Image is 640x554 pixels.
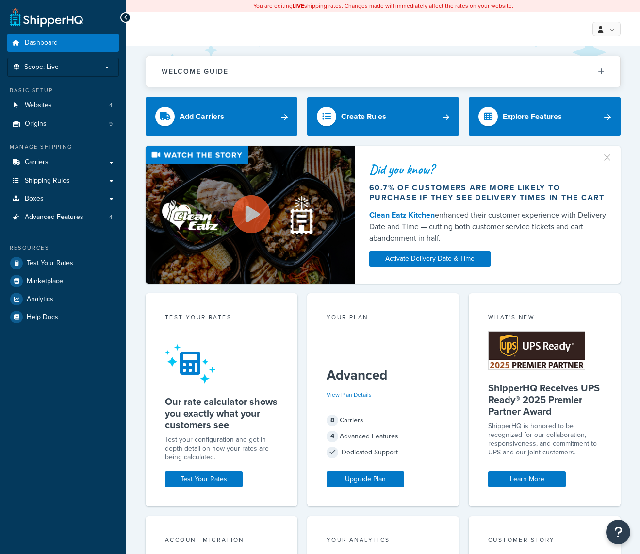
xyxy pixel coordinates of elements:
[327,446,440,459] div: Dedicated Support
[7,153,119,171] a: Carriers
[7,97,119,115] li: Websites
[369,209,606,244] div: enhanced their customer experience with Delivery Date and Time — cutting both customer service ti...
[327,390,372,399] a: View Plan Details
[307,97,459,136] a: Create Rules
[165,471,243,487] a: Test Your Rates
[180,110,224,123] div: Add Carriers
[7,190,119,208] a: Boxes
[7,115,119,133] li: Origins
[27,313,58,321] span: Help Docs
[327,368,440,383] h5: Advanced
[327,431,338,442] span: 4
[7,272,119,290] a: Marketplace
[25,101,52,110] span: Websites
[162,68,229,75] h2: Welcome Guide
[25,213,83,221] span: Advanced Features
[146,97,297,136] a: Add Carriers
[369,163,606,176] div: Did you know?
[488,422,601,457] p: ShipperHQ is honored to be recognized for our collaboration, responsiveness, and commitment to UP...
[7,208,119,226] li: Advanced Features
[146,56,620,87] button: Welcome Guide
[7,97,119,115] a: Websites4
[369,183,606,202] div: 60.7% of customers are more likely to purchase if they see delivery times in the cart
[25,177,70,185] span: Shipping Rules
[488,313,601,324] div: What's New
[7,254,119,272] a: Test Your Rates
[7,172,119,190] a: Shipping Rules
[7,308,119,326] a: Help Docs
[165,436,278,462] div: Test your configuration and get in-depth detail on how your rates are being calculated.
[488,536,601,547] div: Customer Story
[369,251,491,267] a: Activate Delivery Date & Time
[109,213,113,221] span: 4
[27,259,73,268] span: Test Your Rates
[488,471,566,487] a: Learn More
[7,115,119,133] a: Origins9
[7,34,119,52] a: Dashboard
[109,101,113,110] span: 4
[7,86,119,95] div: Basic Setup
[25,39,58,47] span: Dashboard
[327,430,440,443] div: Advanced Features
[7,143,119,151] div: Manage Shipping
[293,1,304,10] b: LIVE
[146,146,355,284] img: Video thumbnail
[25,195,44,203] span: Boxes
[109,120,113,128] span: 9
[165,536,278,547] div: Account Migration
[27,277,63,285] span: Marketplace
[165,313,278,324] div: Test your rates
[327,471,404,487] a: Upgrade Plan
[25,120,47,128] span: Origins
[469,97,621,136] a: Explore Features
[327,415,338,426] span: 8
[7,290,119,308] a: Analytics
[7,208,119,226] a: Advanced Features4
[24,63,59,71] span: Scope: Live
[25,158,49,167] span: Carriers
[327,536,440,547] div: Your Analytics
[503,110,562,123] div: Explore Features
[165,396,278,431] h5: Our rate calculator shows you exactly what your customers see
[7,244,119,252] div: Resources
[606,520,630,544] button: Open Resource Center
[327,313,440,324] div: Your Plan
[488,382,601,417] h5: ShipperHQ Receives UPS Ready® 2025 Premier Partner Award
[369,209,435,220] a: Clean Eatz Kitchen
[327,414,440,427] div: Carriers
[27,295,53,303] span: Analytics
[341,110,386,123] div: Create Rules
